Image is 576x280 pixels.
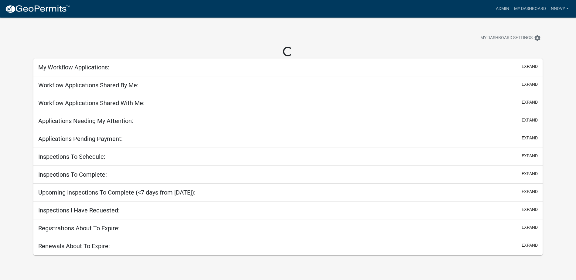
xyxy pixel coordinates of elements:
button: expand [522,224,538,231]
i: settings [534,35,541,42]
h5: Workflow Applications Shared By Me: [38,82,138,89]
h5: Workflow Applications Shared With Me: [38,99,145,107]
button: expand [522,242,538,248]
a: My Dashboard [512,3,548,15]
h5: Applications Needing My Attention: [38,117,133,125]
button: My Dashboard Settingssettings [475,32,546,44]
button: expand [522,135,538,141]
a: Admin [493,3,512,15]
h5: My Workflow Applications: [38,64,109,71]
h5: Inspections I Have Requested: [38,207,120,214]
button: expand [522,206,538,213]
button: expand [522,117,538,123]
h5: Inspections To Complete: [38,171,107,178]
button: expand [522,81,538,88]
button: expand [522,188,538,195]
span: My Dashboard Settings [480,35,533,42]
h5: Registrations About To Expire: [38,225,120,232]
h5: Applications Pending Payment: [38,135,123,142]
button: expand [522,63,538,70]
a: nnovy [548,3,571,15]
button: expand [522,153,538,159]
h5: Inspections To Schedule: [38,153,105,160]
h5: Upcoming Inspections To Complete (<7 days from [DATE]): [38,189,196,196]
h5: Renewals About To Expire: [38,242,110,250]
button: expand [522,99,538,105]
button: expand [522,171,538,177]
